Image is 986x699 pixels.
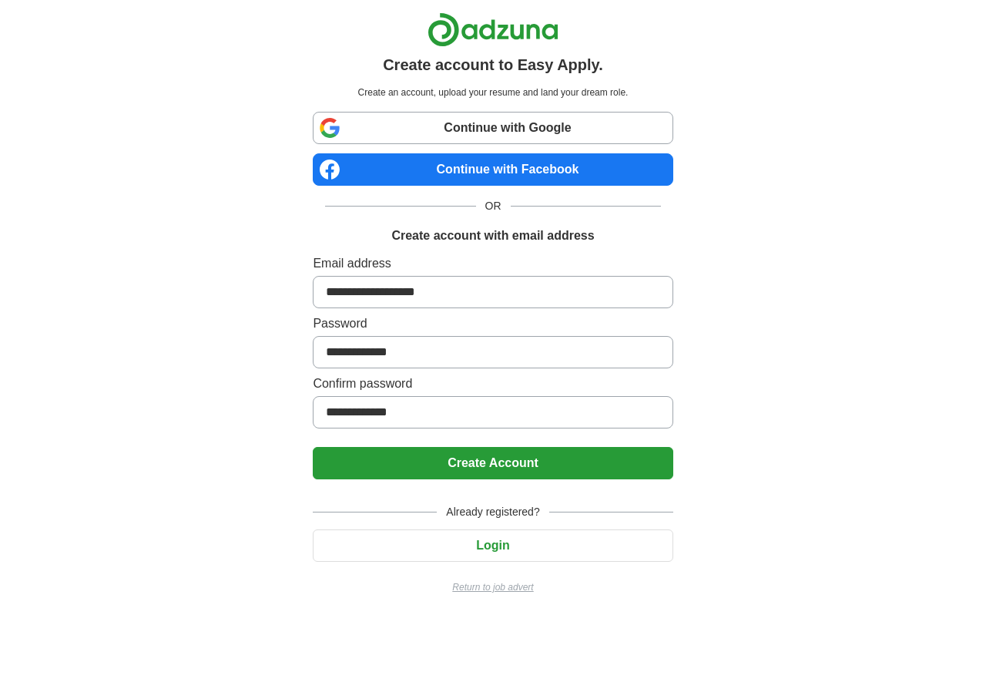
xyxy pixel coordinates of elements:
[313,254,672,273] label: Email address
[313,112,672,144] a: Continue with Google
[391,227,594,245] h1: Create account with email address
[313,375,672,393] label: Confirm password
[313,539,672,552] a: Login
[428,12,558,47] img: Adzuna logo
[437,504,548,520] span: Already registered?
[313,580,672,594] a: Return to job advert
[313,529,672,562] button: Login
[313,447,672,479] button: Create Account
[313,153,672,186] a: Continue with Facebook
[476,198,511,214] span: OR
[316,86,669,99] p: Create an account, upload your resume and land your dream role.
[313,314,672,333] label: Password
[383,53,603,76] h1: Create account to Easy Apply.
